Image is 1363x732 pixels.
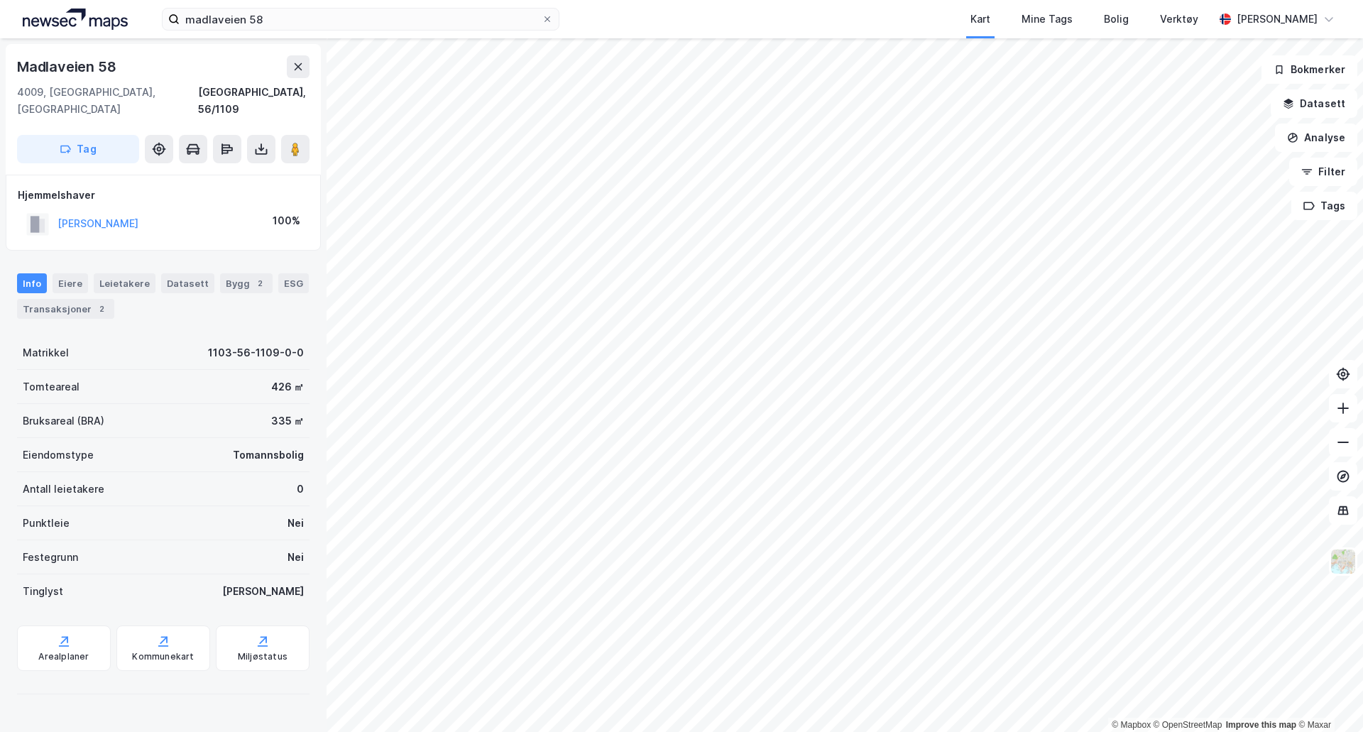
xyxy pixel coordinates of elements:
div: Hjemmelshaver [18,187,309,204]
div: [PERSON_NAME] [222,583,304,600]
a: OpenStreetMap [1154,720,1222,730]
div: 335 ㎡ [271,413,304,430]
button: Tags [1291,192,1357,220]
div: Bolig [1104,11,1129,28]
div: Verktøy [1160,11,1198,28]
div: Eiendomstype [23,447,94,464]
div: Kontrollprogram for chat [1292,664,1363,732]
div: Nei [288,515,304,532]
img: logo.a4113a55bc3d86da70a041830d287a7e.svg [23,9,128,30]
div: Tomannsbolig [233,447,304,464]
div: 4009, [GEOGRAPHIC_DATA], [GEOGRAPHIC_DATA] [17,84,198,118]
button: Analyse [1275,124,1357,152]
div: Festegrunn [23,549,78,566]
div: Matrikkel [23,344,69,361]
div: Transaksjoner [17,299,114,319]
div: [PERSON_NAME] [1237,11,1318,28]
div: Tinglyst [23,583,63,600]
div: Datasett [161,273,214,293]
div: 100% [273,212,300,229]
div: Leietakere [94,273,155,293]
div: 2 [253,276,267,290]
div: Nei [288,549,304,566]
div: Madlaveien 58 [17,55,119,78]
div: Antall leietakere [23,481,104,498]
button: Bokmerker [1261,55,1357,84]
a: Improve this map [1226,720,1296,730]
div: Punktleie [23,515,70,532]
button: Datasett [1271,89,1357,118]
button: Filter [1289,158,1357,186]
div: 426 ㎡ [271,378,304,395]
a: Mapbox [1112,720,1151,730]
div: Kommunekart [132,651,194,662]
iframe: Chat Widget [1292,664,1363,732]
input: Søk på adresse, matrikkel, gårdeiere, leietakere eller personer [180,9,542,30]
div: Bygg [220,273,273,293]
div: 1103-56-1109-0-0 [208,344,304,361]
div: Info [17,273,47,293]
div: Miljøstatus [238,651,288,662]
div: ESG [278,273,309,293]
div: Arealplaner [38,651,89,662]
div: Eiere [53,273,88,293]
button: Tag [17,135,139,163]
img: Z [1330,548,1357,575]
div: Kart [970,11,990,28]
div: 2 [94,302,109,316]
div: [GEOGRAPHIC_DATA], 56/1109 [198,84,310,118]
div: Mine Tags [1022,11,1073,28]
div: Bruksareal (BRA) [23,413,104,430]
div: Tomteareal [23,378,80,395]
div: 0 [297,481,304,498]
